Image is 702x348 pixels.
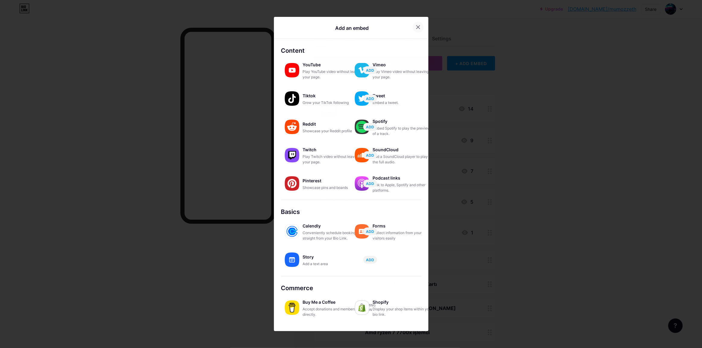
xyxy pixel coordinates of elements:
span: ADD [366,257,374,262]
div: Add a text area [303,261,363,267]
img: twitch [285,148,299,162]
div: Spotify [373,117,433,126]
div: Content [281,46,421,55]
img: soundcloud [355,148,369,162]
span: ADD [366,68,374,73]
img: twitter [355,91,369,106]
img: buymeacoffee [285,300,299,315]
div: Link to Apple, Spotify and other platforms. [373,182,433,193]
span: ADD [366,181,374,186]
div: Twitch [303,146,363,154]
div: Embed a tweet. [373,100,433,105]
div: Vimeo [373,61,433,69]
img: forms [355,224,369,239]
div: Grow your TikTok following [303,100,363,105]
div: YouTube [303,61,363,69]
span: ADD [366,153,374,158]
button: ADD [363,151,377,159]
img: pinterest [285,176,299,191]
div: Embed Spotify to play the preview of a track. [373,126,433,136]
div: Add an embed [335,24,369,32]
div: Collect information from your visitors easily [373,230,433,241]
img: calendly [285,224,299,239]
div: Shopify [373,298,433,306]
img: tiktok [285,91,299,106]
button: ADD [363,180,377,187]
div: Podcast links [373,174,433,182]
div: Basics [281,207,421,216]
div: Buy Me a Coffee [303,298,363,306]
button: ADD [363,123,377,131]
img: spotify [355,120,369,134]
span: ADD [366,124,374,130]
div: Forms [373,222,433,230]
div: Commerce [281,284,421,293]
div: Conveniently schedule bookings straight from your Bio Link. [303,230,363,241]
span: ADD [366,229,374,234]
div: Story [303,253,363,261]
div: Add a SoundCloud player to play the full audio. [373,154,433,165]
div: Display your shop items within your bio link. [373,306,433,317]
img: podcastlinks [355,176,369,191]
div: Tweet [373,92,433,100]
div: Pinterest [303,177,363,185]
button: ADD [363,256,377,264]
div: Showcase your Reddit profile [303,128,363,134]
div: Calendly [303,222,363,230]
img: vimeo [355,63,369,77]
div: SoundCloud [373,146,433,154]
button: ADD [363,66,377,74]
img: shopify [355,300,369,315]
button: ADD [363,227,377,235]
div: Play Vimeo video without leaving your page. [373,69,433,80]
div: Play Twitch video without leaving your page. [303,154,363,165]
div: Play YouTube video without leaving your page. [303,69,363,80]
div: Accept donations and memberships directly. [303,306,363,317]
img: youtube [285,63,299,77]
img: reddit [285,120,299,134]
span: ADD [366,96,374,101]
div: Showcase pins and boards [303,185,363,190]
div: Tiktok [303,92,363,100]
button: ADD [363,95,377,102]
img: story [285,252,299,267]
div: Reddit [303,120,363,128]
